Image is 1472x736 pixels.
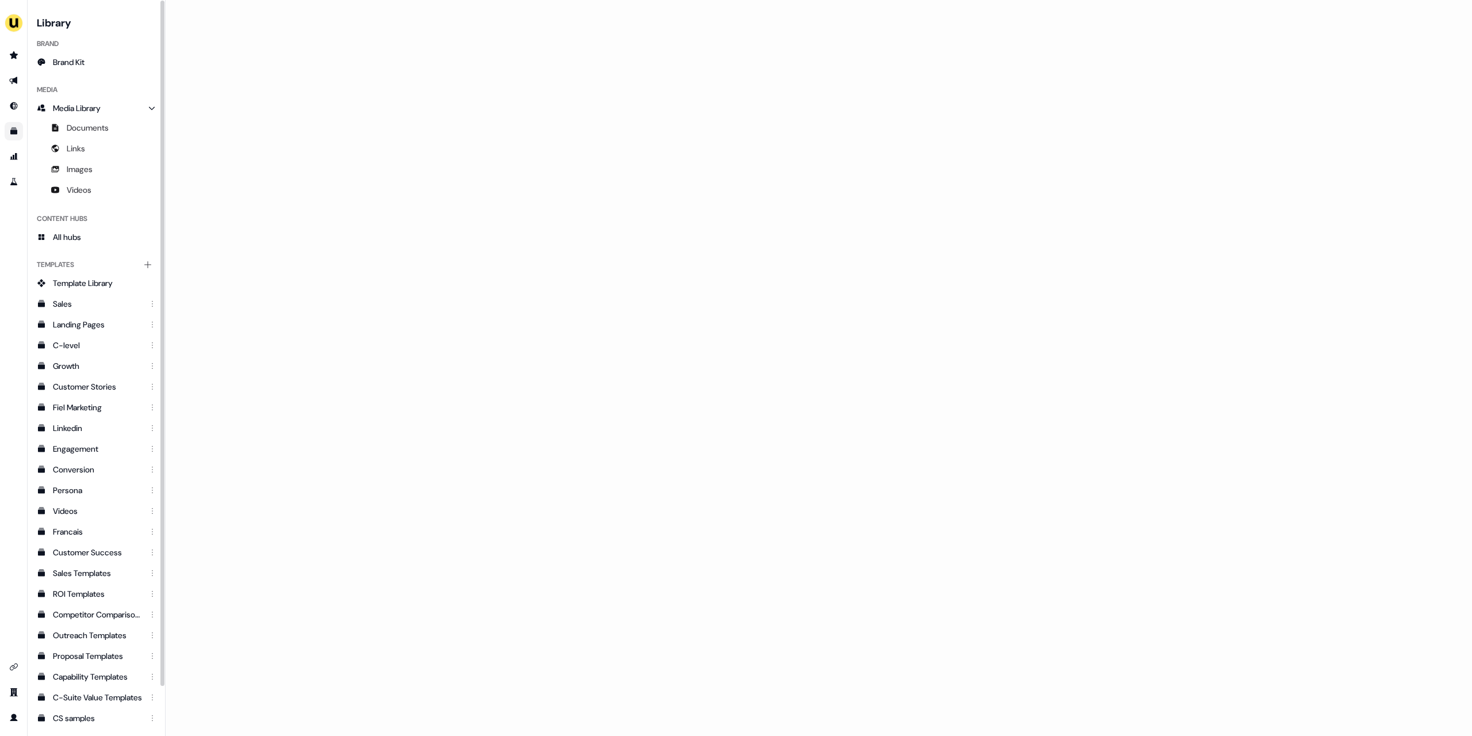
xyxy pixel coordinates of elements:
[5,708,23,727] a: Go to profile
[53,464,142,475] div: Conversion
[53,360,142,372] div: Growth
[32,14,160,30] h3: Library
[53,692,142,703] div: C-Suite Value Templates
[53,319,142,330] div: Landing Pages
[5,46,23,64] a: Go to prospects
[32,315,160,334] a: Landing Pages
[32,688,160,707] a: C-Suite Value Templates
[32,377,160,396] a: Customer Stories
[53,402,142,413] div: Fiel Marketing
[53,547,142,558] div: Customer Success
[32,440,160,458] a: Engagement
[5,71,23,90] a: Go to outbound experience
[32,502,160,520] a: Videos
[67,122,109,134] span: Documents
[5,122,23,140] a: Go to templates
[32,228,160,246] a: All hubs
[32,564,160,582] a: Sales Templates
[67,143,85,154] span: Links
[32,647,160,665] a: Proposal Templates
[67,184,91,196] span: Videos
[32,35,160,53] div: Brand
[53,588,142,600] div: ROI Templates
[53,609,142,620] div: Competitor Comparisons
[32,336,160,354] a: C-level
[32,99,160,117] a: Media Library
[53,102,101,114] span: Media Library
[53,630,142,641] div: Outreach Templates
[53,381,142,392] div: Customer Stories
[5,173,23,191] a: Go to experiments
[32,709,160,727] a: CS samples
[53,567,142,579] div: Sales Templates
[32,139,160,158] a: Links
[53,443,142,455] div: Engagement
[53,505,142,517] div: Videos
[32,668,160,686] a: Capability Templates
[5,683,23,701] a: Go to team
[32,274,160,292] a: Template Library
[32,160,160,178] a: Images
[32,357,160,375] a: Growth
[67,163,93,175] span: Images
[53,231,81,243] span: All hubs
[32,295,160,313] a: Sales
[32,81,160,99] div: Media
[5,97,23,115] a: Go to Inbound
[53,56,85,68] span: Brand Kit
[53,671,142,682] div: Capability Templates
[32,398,160,417] a: Fiel Marketing
[32,543,160,562] a: Customer Success
[32,181,160,199] a: Videos
[32,605,160,624] a: Competitor Comparisons
[32,119,160,137] a: Documents
[32,53,160,71] a: Brand Kit
[32,255,160,274] div: Templates
[32,481,160,499] a: Persona
[53,712,142,724] div: CS samples
[53,298,142,310] div: Sales
[32,523,160,541] a: Francais
[32,209,160,228] div: Content Hubs
[53,340,142,351] div: C-level
[53,485,142,496] div: Persona
[32,626,160,645] a: Outreach Templates
[53,422,142,434] div: Linkedin
[32,585,160,603] a: ROI Templates
[5,147,23,166] a: Go to attribution
[5,658,23,676] a: Go to integrations
[32,460,160,479] a: Conversion
[53,650,142,662] div: Proposal Templates
[32,419,160,437] a: Linkedin
[53,526,142,537] div: Francais
[53,277,113,289] span: Template Library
